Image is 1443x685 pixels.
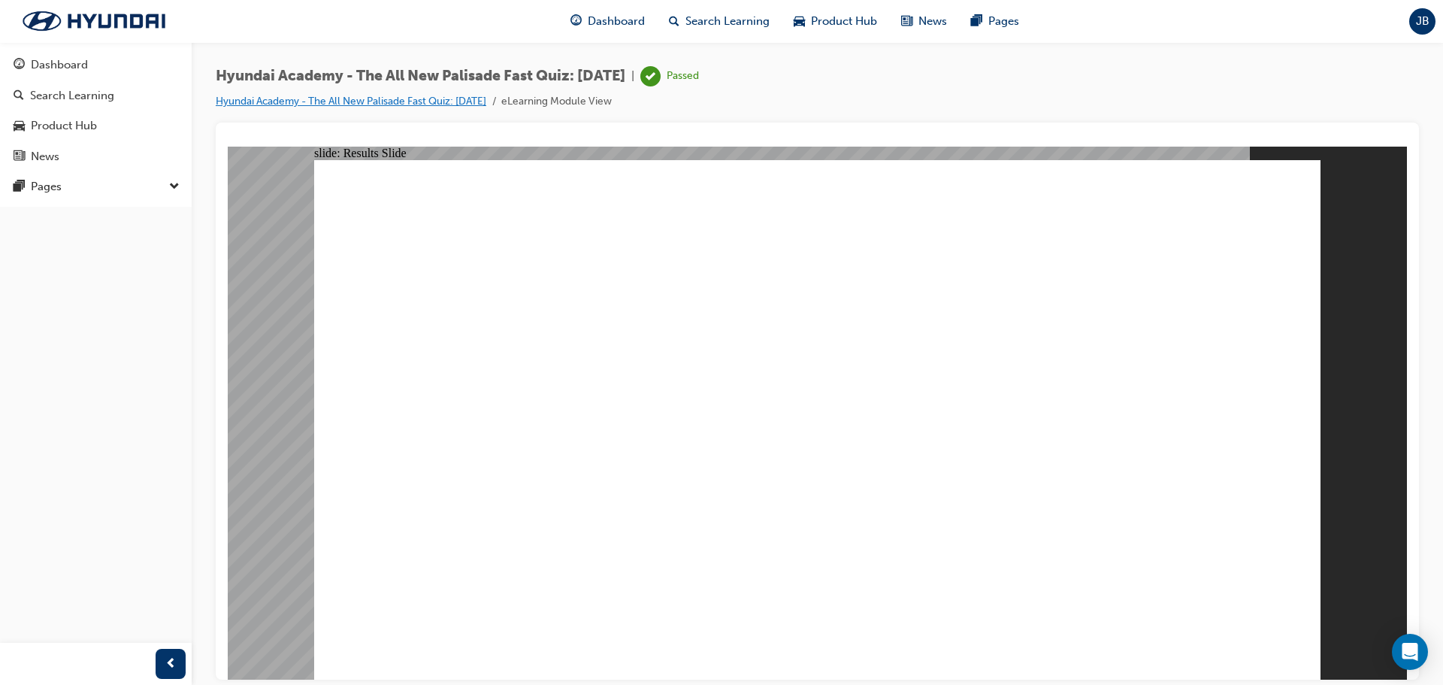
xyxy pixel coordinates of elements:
[631,68,634,85] span: |
[669,12,679,31] span: search-icon
[640,66,661,86] span: learningRecordVerb_PASS-icon
[6,112,186,140] a: Product Hub
[971,12,982,31] span: pages-icon
[918,13,947,30] span: News
[6,48,186,173] button: DashboardSearch LearningProduct HubNews
[959,6,1031,37] a: pages-iconPages
[588,13,645,30] span: Dashboard
[165,655,177,674] span: prev-icon
[14,180,25,194] span: pages-icon
[216,68,625,85] span: Hyundai Academy - The All New Palisade Fast Quiz: [DATE]
[216,95,486,108] a: Hyundai Academy - The All New Palisade Fast Quiz: [DATE]
[169,177,180,197] span: down-icon
[782,6,889,37] a: car-iconProduct Hub
[570,12,582,31] span: guage-icon
[811,13,877,30] span: Product Hub
[14,150,25,164] span: news-icon
[1416,13,1429,30] span: JB
[6,173,186,201] button: Pages
[6,143,186,171] a: News
[31,117,97,135] div: Product Hub
[794,12,805,31] span: car-icon
[14,120,25,133] span: car-icon
[988,13,1019,30] span: Pages
[657,6,782,37] a: search-iconSearch Learning
[558,6,657,37] a: guage-iconDashboard
[31,178,62,195] div: Pages
[1392,634,1428,670] div: Open Intercom Messenger
[1409,8,1435,35] button: JB
[889,6,959,37] a: news-iconNews
[901,12,912,31] span: news-icon
[6,82,186,110] a: Search Learning
[31,56,88,74] div: Dashboard
[667,69,699,83] div: Passed
[14,89,24,103] span: search-icon
[30,87,114,105] div: Search Learning
[31,148,59,165] div: News
[501,93,612,111] li: eLearning Module View
[14,59,25,72] span: guage-icon
[685,13,770,30] span: Search Learning
[6,51,186,79] a: Dashboard
[8,5,180,37] img: Trak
